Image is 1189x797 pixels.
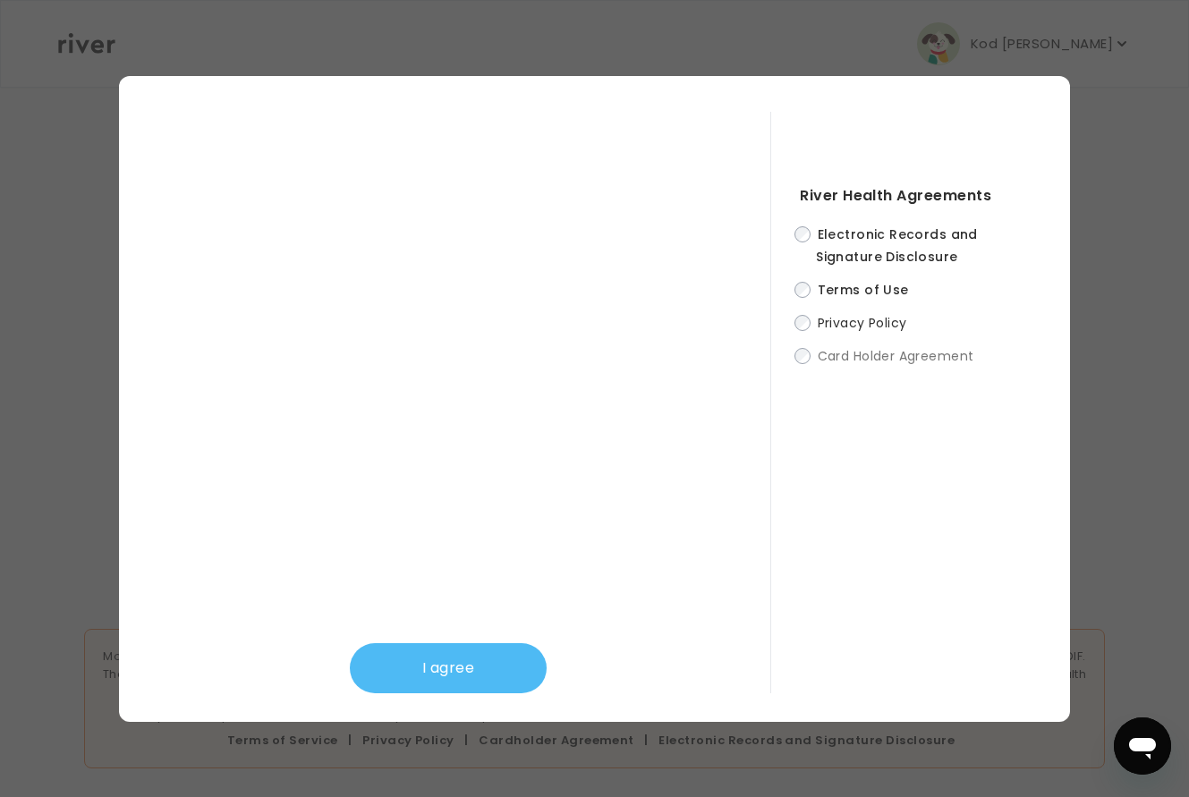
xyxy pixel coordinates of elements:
span: Privacy Policy [818,314,907,332]
span: Card Holder Agreement [818,347,974,365]
iframe: Privacy Policy [155,112,742,615]
h4: River Health Agreements [800,183,1034,208]
span: Terms of Use [818,281,909,299]
iframe: Button to launch messaging window [1114,717,1171,775]
button: I agree [350,643,547,693]
span: Electronic Records and Signature Disclosure [816,225,978,266]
